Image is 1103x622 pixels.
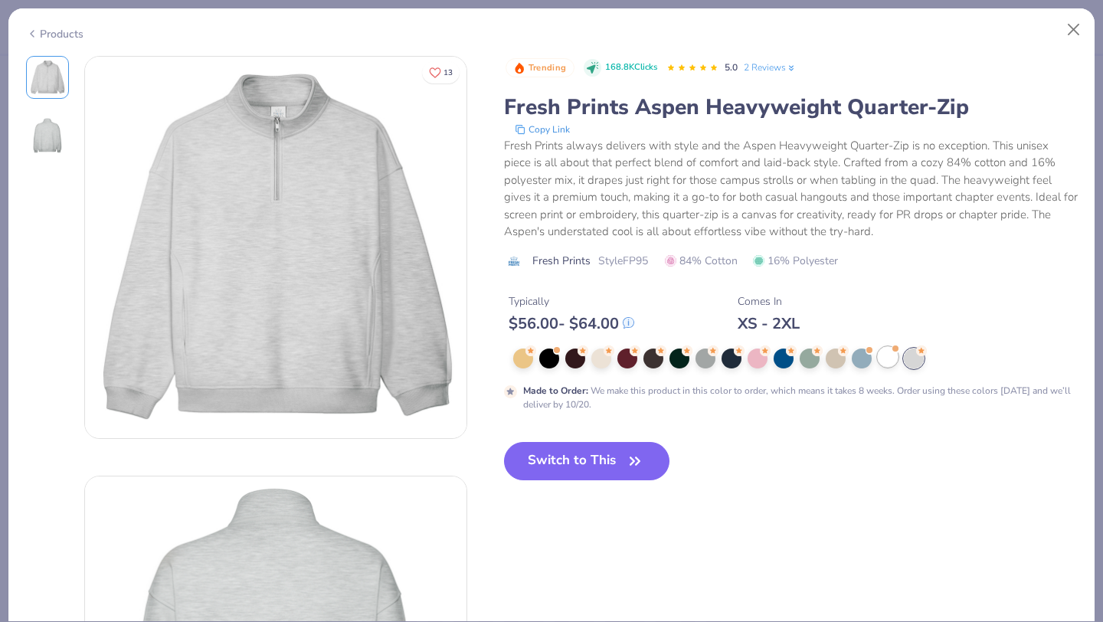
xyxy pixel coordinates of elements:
[1059,15,1088,44] button: Close
[513,62,525,74] img: Trending sort
[665,253,738,269] span: 84% Cotton
[744,61,797,74] a: 2 Reviews
[29,117,66,154] img: Back
[422,61,460,83] button: Like
[504,255,525,267] img: brand logo
[26,26,83,42] div: Products
[443,69,453,77] span: 13
[532,253,591,269] span: Fresh Prints
[725,61,738,74] span: 5.0
[523,384,1078,411] div: We make this product in this color to order, which means it takes 8 weeks. Order using these colo...
[504,442,670,480] button: Switch to This
[605,61,657,74] span: 168.8K Clicks
[510,122,574,137] button: copy to clipboard
[598,253,648,269] span: Style FP95
[506,58,574,78] button: Badge Button
[509,314,634,333] div: $ 56.00 - $ 64.00
[29,59,66,96] img: Front
[738,293,800,309] div: Comes In
[523,385,588,397] strong: Made to Order :
[504,137,1078,241] div: Fresh Prints always delivers with style and the Aspen Heavyweight Quarter-Zip is no exception. Th...
[666,56,718,80] div: 5.0 Stars
[529,64,566,72] span: Trending
[509,293,634,309] div: Typically
[504,93,1078,122] div: Fresh Prints Aspen Heavyweight Quarter-Zip
[753,253,838,269] span: 16% Polyester
[85,57,466,438] img: Front
[738,314,800,333] div: XS - 2XL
